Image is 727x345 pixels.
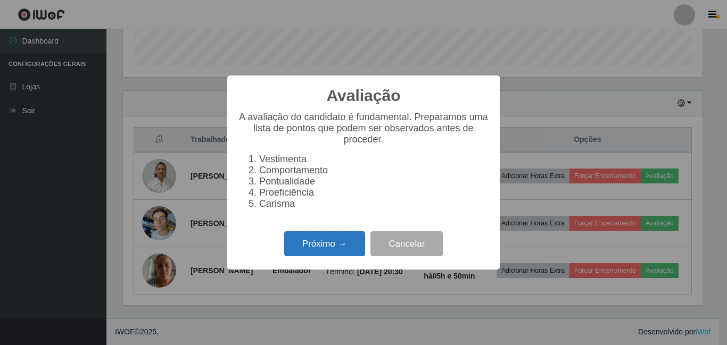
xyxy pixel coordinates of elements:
[259,187,489,198] li: Proeficiência
[327,86,401,105] h2: Avaliação
[259,165,489,176] li: Comportamento
[259,176,489,187] li: Pontualidade
[370,231,443,256] button: Cancelar
[259,198,489,209] li: Carisma
[284,231,365,256] button: Próximo →
[238,112,489,145] p: A avaliação do candidato é fundamental. Preparamos uma lista de pontos que podem ser observados a...
[259,154,489,165] li: Vestimenta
